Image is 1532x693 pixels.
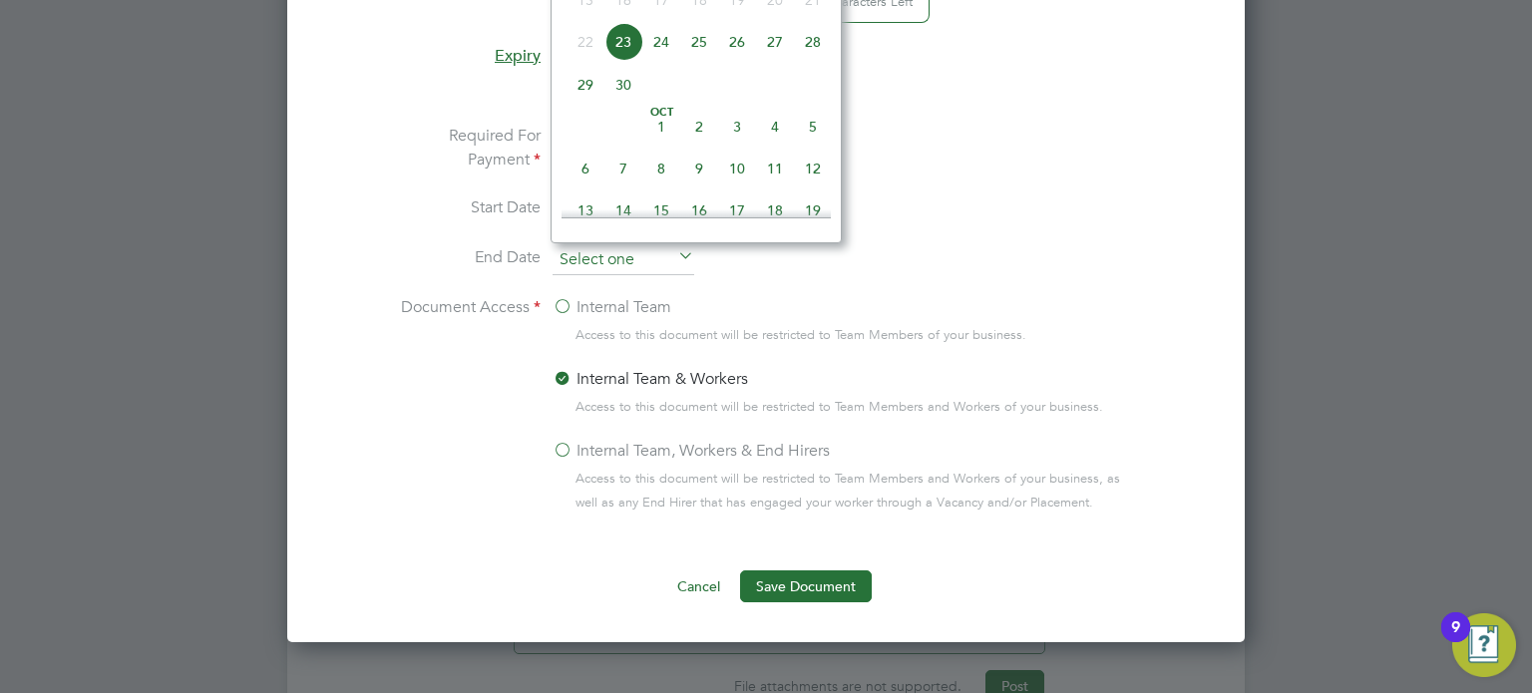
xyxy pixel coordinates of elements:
[1451,627,1460,653] div: 9
[495,46,541,66] span: Expiry
[642,108,680,146] span: 1
[680,108,718,146] span: 2
[794,150,832,187] span: 12
[718,191,756,229] span: 17
[553,295,671,319] label: Internal Team
[661,570,736,602] button: Cancel
[718,23,756,61] span: 26
[553,439,830,463] label: Internal Team, Workers & End Hirers
[642,191,680,229] span: 15
[794,191,832,229] span: 19
[567,191,604,229] span: 13
[680,23,718,61] span: 25
[567,66,604,104] span: 29
[575,467,1141,515] span: Access to this document will be restricted to Team Members and Workers of your business, as well ...
[756,23,794,61] span: 27
[604,150,642,187] span: 7
[756,191,794,229] span: 18
[756,150,794,187] span: 11
[680,150,718,187] span: 9
[604,66,642,104] span: 30
[391,295,541,530] label: Document Access
[718,108,756,146] span: 3
[642,150,680,187] span: 8
[642,108,680,118] span: Oct
[575,395,1103,419] span: Access to this document will be restricted to Team Members and Workers of your business.
[756,108,794,146] span: 4
[794,23,832,61] span: 28
[642,23,680,61] span: 24
[794,108,832,146] span: 5
[567,150,604,187] span: 6
[553,245,694,275] input: Select one
[604,23,642,61] span: 23
[391,195,541,221] label: Start Date
[391,124,541,172] label: Required For Payment
[1452,613,1516,677] button: Open Resource Center, 9 new notifications
[604,191,642,229] span: 14
[740,570,872,602] button: Save Document
[553,367,748,391] label: Internal Team & Workers
[575,323,1026,347] span: Access to this document will be restricted to Team Members of your business.
[567,23,604,61] span: 22
[680,191,718,229] span: 16
[718,150,756,187] span: 10
[391,245,541,271] label: End Date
